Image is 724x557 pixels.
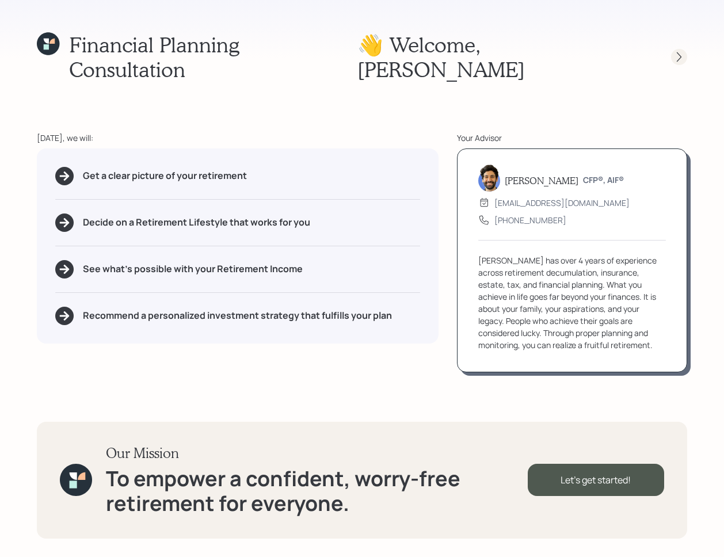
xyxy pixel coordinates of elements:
div: [PERSON_NAME] has over 4 years of experience across retirement decumulation, insurance, estate, t... [478,254,666,351]
h5: [PERSON_NAME] [505,175,578,186]
div: Let's get started! [528,464,664,496]
h5: See what's possible with your Retirement Income [83,264,303,274]
div: [DATE], we will: [37,132,439,144]
h5: Get a clear picture of your retirement [83,170,247,181]
div: [PHONE_NUMBER] [494,214,566,226]
h5: Decide on a Retirement Lifestyle that works for you [83,217,310,228]
h1: Financial Planning Consultation [69,32,358,82]
h6: CFP®, AIF® [583,176,624,185]
img: eric-schwartz-headshot.png [478,164,500,192]
h3: Our Mission [106,445,528,461]
h5: Recommend a personalized investment strategy that fulfills your plan [83,310,392,321]
h1: 👋 Welcome , [PERSON_NAME] [357,32,650,82]
h1: To empower a confident, worry-free retirement for everyone. [106,466,528,516]
div: Your Advisor [457,132,687,144]
div: [EMAIL_ADDRESS][DOMAIN_NAME] [494,197,630,209]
